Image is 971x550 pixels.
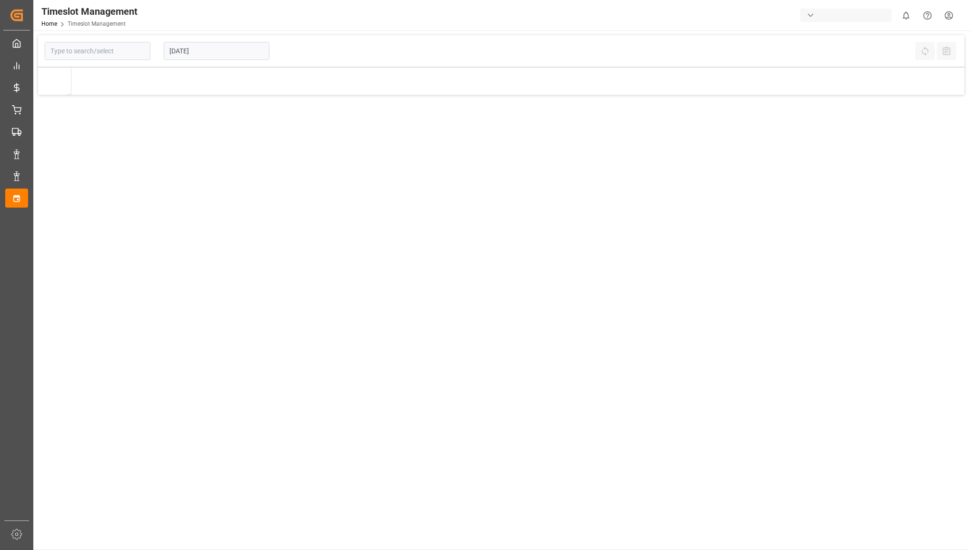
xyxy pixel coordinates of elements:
button: show 0 new notifications [895,5,917,26]
input: Type to search/select [45,42,150,60]
button: Help Center [917,5,938,26]
input: DD-MM-YYYY [164,42,269,60]
a: Home [41,20,57,27]
div: Timeslot Management [41,4,138,19]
